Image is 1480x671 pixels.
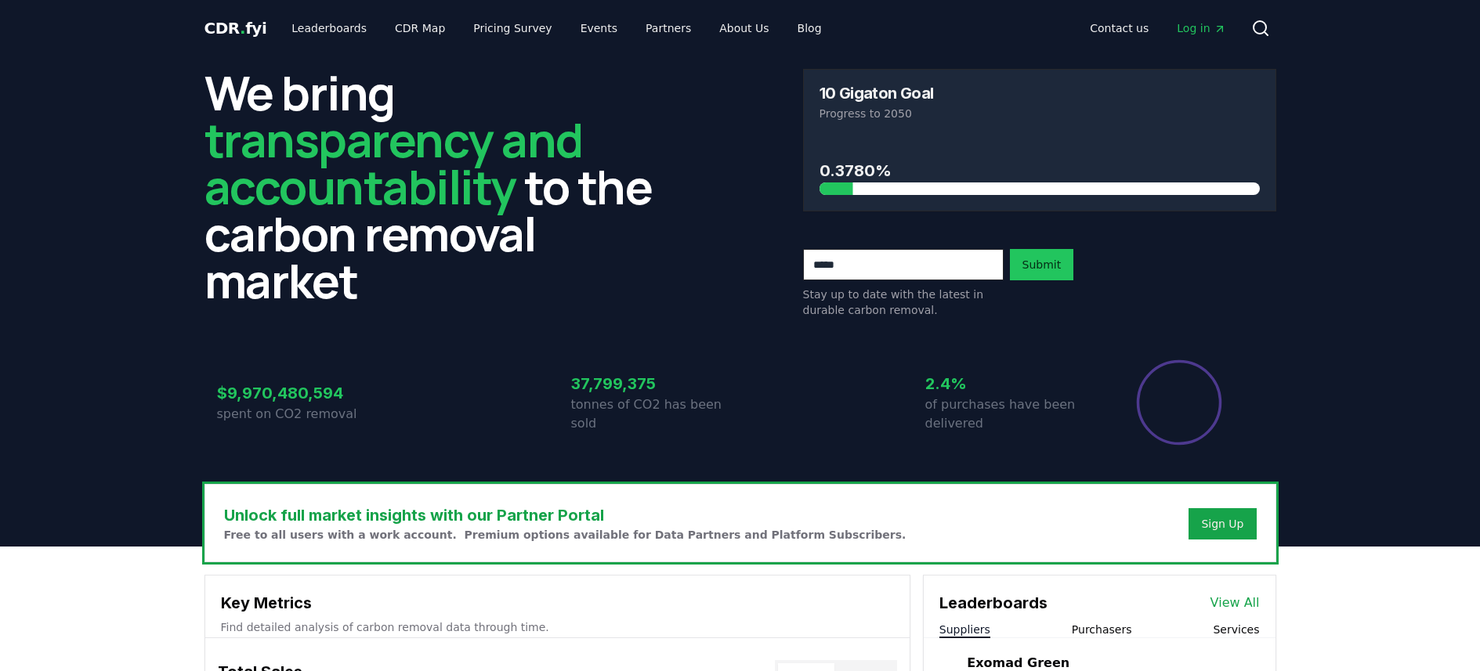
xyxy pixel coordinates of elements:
h3: 0.3780% [820,159,1260,182]
button: Suppliers [939,622,990,637]
div: Percentage of sales delivered [1135,359,1223,446]
a: Contact us [1077,14,1161,42]
a: View All [1210,593,1260,612]
p: Stay up to date with the latest in durable carbon removal. [803,287,1004,318]
a: Sign Up [1201,516,1243,532]
h2: We bring to the carbon removal market [204,69,678,304]
span: . [240,19,245,38]
p: Free to all users with a work account. Premium options available for Data Partners and Platform S... [224,527,906,543]
a: Leaderboards [279,14,379,42]
a: Events [568,14,630,42]
button: Services [1213,622,1259,637]
nav: Main [1077,14,1238,42]
button: Sign Up [1189,508,1256,539]
a: Pricing Survey [461,14,564,42]
button: Submit [1010,249,1074,280]
a: Log in [1164,14,1238,42]
p: spent on CO2 removal [217,405,386,424]
a: CDR.fyi [204,17,267,39]
p: Progress to 2050 [820,106,1260,121]
a: Partners [633,14,704,42]
h3: Unlock full market insights with our Partner Portal [224,503,906,527]
p: of purchases have been delivered [925,395,1095,433]
p: Find detailed analysis of carbon removal data through time. [221,619,894,635]
nav: Main [279,14,834,42]
h3: Leaderboards [939,591,1048,615]
span: Log in [1177,20,1225,36]
h3: 37,799,375 [571,372,740,395]
h3: $9,970,480,594 [217,381,386,405]
span: transparency and accountability [204,107,583,218]
h3: 10 Gigaton Goal [820,85,934,101]
h3: 2.4% [925,372,1095,395]
span: CDR fyi [204,19,267,38]
h3: Key Metrics [221,591,894,615]
a: CDR Map [382,14,458,42]
a: About Us [707,14,781,42]
button: Purchasers [1072,622,1132,637]
a: Blog [785,14,834,42]
p: tonnes of CO2 has been sold [571,395,740,433]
